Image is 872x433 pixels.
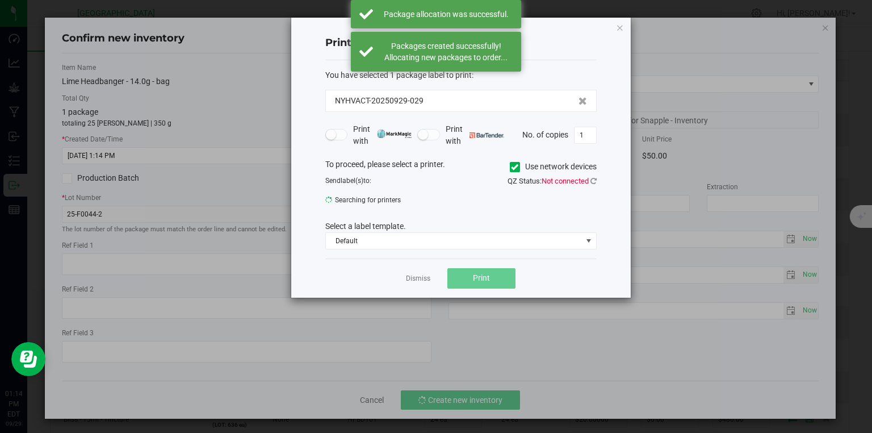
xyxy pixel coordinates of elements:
[469,132,504,138] img: bartender.png
[510,161,597,173] label: Use network devices
[447,268,515,289] button: Print
[317,159,605,176] div: To proceed, please select a printer.
[11,342,45,376] iframe: Resource center
[353,123,412,147] span: Print with
[379,9,513,20] div: Package allocation was successful.
[473,273,490,282] span: Print
[326,233,582,249] span: Default
[325,70,472,80] span: You have selected 1 package label to print
[325,69,597,81] div: :
[522,130,568,139] span: No. of copies
[335,95,424,107] span: NYHVACT-20250929-029
[325,177,371,185] span: Send to:
[542,177,589,185] span: Not connected
[377,130,412,138] img: mark_magic_cybra.png
[406,274,430,284] a: Dismiss
[508,177,597,185] span: QZ Status:
[446,123,504,147] span: Print with
[325,36,597,51] h4: Print package label
[317,220,605,232] div: Select a label template.
[325,191,452,209] span: Searching for printers
[341,177,363,185] span: label(s)
[379,40,513,63] div: Packages created successfully! Allocating new packages to order...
